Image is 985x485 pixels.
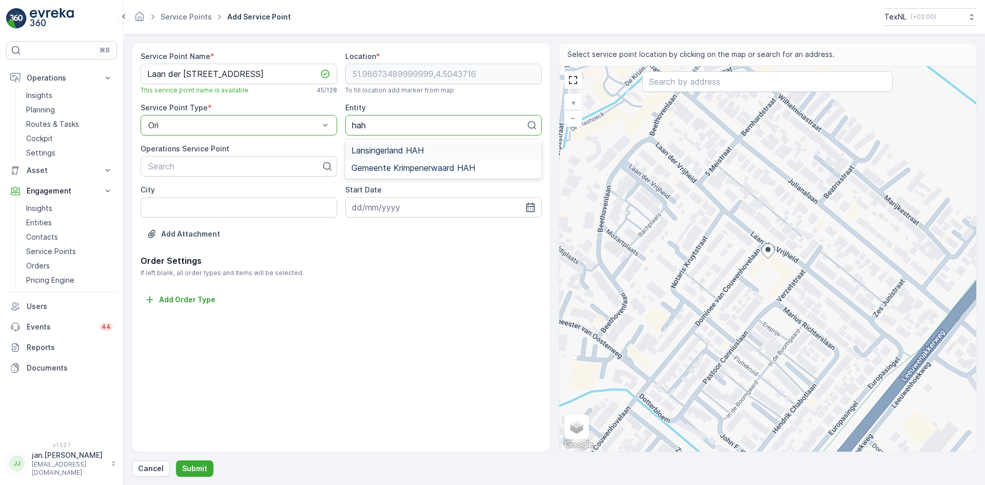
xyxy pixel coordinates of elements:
label: Service Point Type [141,103,208,112]
p: Documents [27,363,113,373]
p: Orders [26,261,50,271]
span: + [571,98,576,107]
a: View Fullscreen [565,72,581,88]
button: Cancel [132,460,170,477]
label: Service Point Name [141,52,210,61]
span: Lansingerland HAH [351,146,424,155]
p: 44 [102,323,111,331]
p: Entities [26,218,52,228]
p: jan.[PERSON_NAME] [32,450,106,460]
label: Start Date [345,185,382,194]
p: [EMAIL_ADDRESS][DOMAIN_NAME] [32,460,106,477]
a: Service Points [161,12,212,21]
a: Orders [22,259,117,273]
p: Routes & Tasks [26,119,79,129]
p: Service Points [26,246,76,257]
p: Users [27,301,113,312]
a: Pricing Engine [22,273,117,287]
p: Contacts [26,232,58,242]
label: City [141,185,155,194]
a: Routes & Tasks [22,117,117,131]
a: Zoom In [565,95,581,110]
p: Cockpit [26,133,53,144]
label: Operations Service Point [141,144,229,153]
button: Engagement [6,181,117,201]
img: logo_light-DOdMpM7g.png [30,8,74,29]
p: Insights [26,203,52,214]
span: v 1.52.1 [6,442,117,448]
span: Gemeente Krimpenerwaard HAH [351,163,475,172]
button: Operations [6,68,117,88]
a: Layers [565,416,588,438]
a: Users [6,296,117,317]
p: 45 / 128 [317,86,337,94]
span: To fill location add marker from map [345,86,454,94]
button: Upload File [141,226,226,242]
p: Asset [27,165,96,176]
a: Reports [6,337,117,358]
p: Add Attachment [161,229,220,239]
a: Open this area in Google Maps (opens a new window) [562,438,596,452]
p: ⌘B [100,46,110,54]
p: Reports [27,342,113,353]
p: Cancel [138,463,164,474]
p: Engagement [27,186,96,196]
a: Homepage [134,15,145,24]
p: ( +02:00 ) [911,13,936,21]
span: This service point name is available [141,86,248,94]
p: Settings [26,148,55,158]
a: Settings [22,146,117,160]
div: JJ [9,455,25,472]
a: Events44 [6,317,117,337]
button: Submit [176,460,213,477]
a: Planning [22,103,117,117]
p: Search [148,160,321,172]
span: Select service point location by clicking on the map or search for an address. [567,49,835,60]
input: Search by address [642,71,893,92]
button: JJjan.[PERSON_NAME][EMAIL_ADDRESS][DOMAIN_NAME] [6,450,117,477]
img: logo [6,8,27,29]
p: Planning [26,105,55,115]
img: Google [562,438,596,452]
a: Service Points [22,244,117,259]
input: dd/mm/yyyy [345,197,542,218]
p: Order Settings [141,255,542,267]
p: Pricing Engine [26,275,74,285]
p: Add Order Type [159,295,215,305]
a: Insights [22,88,117,103]
p: TexNL [884,12,907,22]
span: Add Service Point [225,12,293,22]
p: Insights [26,90,52,101]
button: Asset [6,160,117,181]
p: Operations [27,73,96,83]
label: Entity [345,103,366,112]
button: TexNL(+02:00) [884,8,977,26]
a: Insights [22,201,117,216]
a: Zoom Out [565,110,581,126]
a: Entities [22,216,117,230]
button: Add Order Type [141,294,220,306]
span: − [570,113,576,122]
a: Documents [6,358,117,378]
span: If left blank, all order types and Items will be selected. [141,269,542,277]
p: Events [27,322,93,332]
label: Location [345,52,376,61]
p: Submit [182,463,207,474]
a: Cockpit [22,131,117,146]
a: Contacts [22,230,117,244]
